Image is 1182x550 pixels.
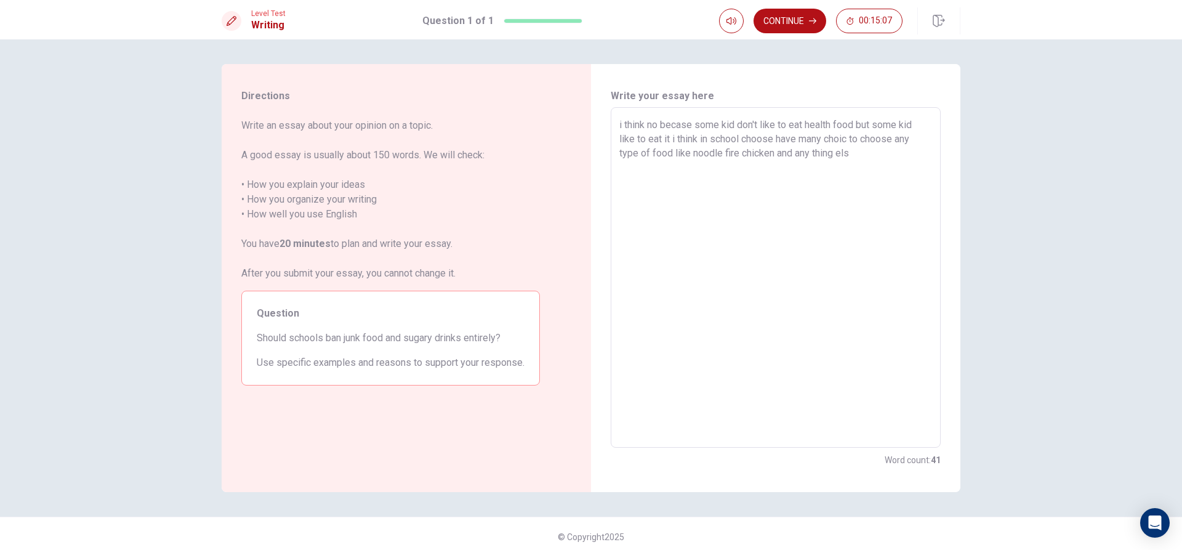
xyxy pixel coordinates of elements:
strong: 20 minutes [279,238,331,249]
h6: Word count : [885,453,941,467]
button: 00:15:07 [836,9,903,33]
h1: Question 1 of 1 [422,14,494,28]
span: Directions [241,89,540,103]
span: 00:15:07 [859,16,892,26]
span: Should schools ban junk food and sugary drinks entirely? [257,331,525,346]
span: © Copyright 2025 [558,532,624,542]
span: Use specific examples and reasons to support your response. [257,355,525,370]
span: Level Test [251,9,286,18]
span: Write an essay about your opinion on a topic. A good essay is usually about 150 words. We will ch... [241,118,540,281]
strong: 41 [931,455,941,465]
h6: Write your essay here [611,89,941,103]
textarea: i think no becase some kid don't like to eat health food but some kid like to eat it i think in s... [619,118,932,438]
button: Continue [754,9,826,33]
h1: Writing [251,18,286,33]
div: Open Intercom Messenger [1140,508,1170,538]
span: Question [257,306,525,321]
